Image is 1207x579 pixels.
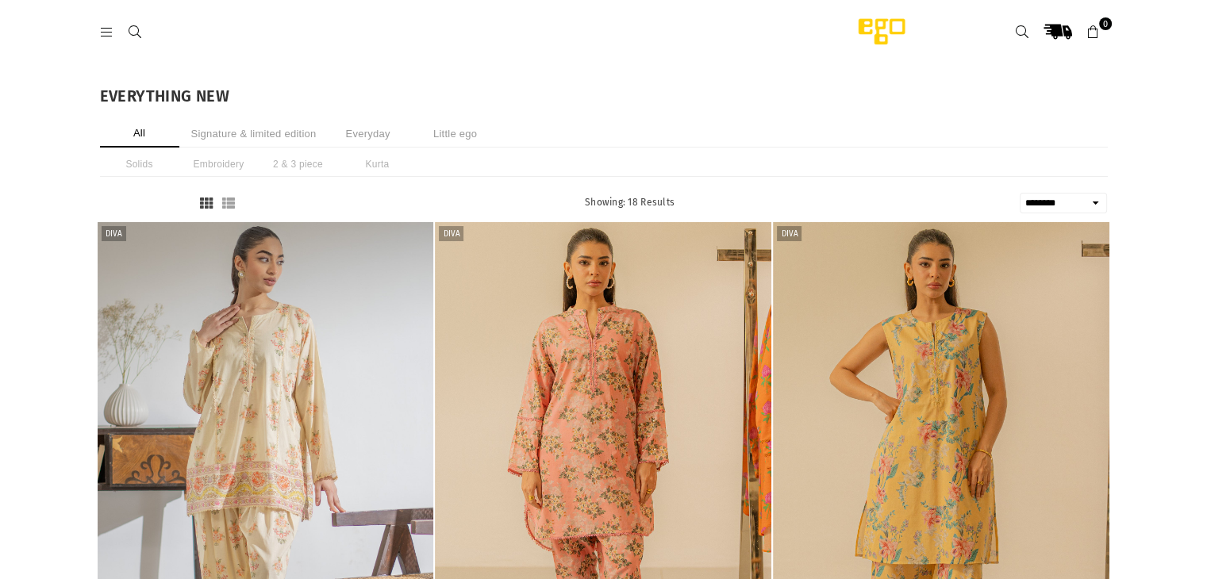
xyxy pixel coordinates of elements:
[121,25,150,37] a: Search
[329,120,408,148] li: Everyday
[100,151,179,177] li: Solids
[1008,17,1036,46] a: Search
[585,197,675,208] span: Showing: 18 Results
[814,16,949,48] img: Ego
[100,88,1108,104] h1: EVERYTHING NEW
[217,196,240,211] button: List View
[100,120,179,148] li: All
[100,197,187,210] button: ADVANCE FILTER
[416,120,495,148] li: Little ego
[777,226,801,241] label: Diva
[1079,17,1108,46] a: 0
[439,226,463,241] label: Diva
[179,151,259,177] li: Embroidery
[93,25,121,37] a: Menu
[259,151,338,177] li: 2 & 3 piece
[338,151,417,177] li: Kurta
[1099,17,1112,30] span: 0
[102,226,126,241] label: Diva
[195,196,217,211] button: Grid View
[187,120,321,148] li: Signature & limited edition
